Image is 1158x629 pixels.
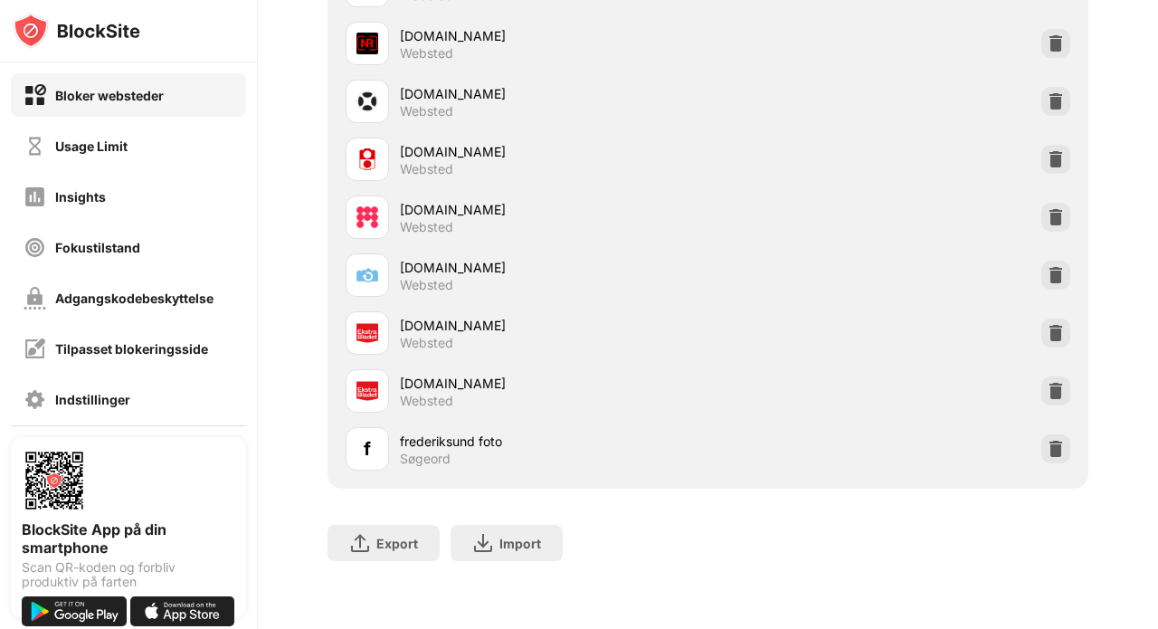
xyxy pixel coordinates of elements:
[55,88,164,103] div: Bloker websteder
[356,206,378,228] img: favicons
[22,520,235,557] div: BlockSite App på din smartphone
[376,536,418,551] div: Export
[400,432,708,451] div: frederiksund foto
[24,135,46,157] img: time-usage-off.svg
[400,335,453,351] div: Websted
[400,451,451,467] div: Søgeord
[55,189,106,205] div: Insights
[24,84,46,107] img: block-on.svg
[22,596,127,626] img: get-it-on-google-play.svg
[400,258,708,277] div: [DOMAIN_NAME]
[400,142,708,161] div: [DOMAIN_NAME]
[356,148,378,170] img: favicons
[356,264,378,286] img: favicons
[22,560,235,589] div: Scan QR-koden og forbliv produktiv på farten
[400,200,708,219] div: [DOMAIN_NAME]
[364,435,371,462] div: f
[400,45,453,62] div: Websted
[55,138,128,154] div: Usage Limit
[356,322,378,344] img: favicons
[22,448,87,513] img: options-page-qr-code.png
[400,161,453,177] div: Websted
[400,103,453,119] div: Websted
[13,13,140,49] img: logo-blocksite.svg
[400,393,453,409] div: Websted
[24,388,46,411] img: settings-off.svg
[356,380,378,402] img: favicons
[24,287,46,310] img: password-protection-off.svg
[400,219,453,235] div: Websted
[55,291,214,306] div: Adgangskodebeskyttelse
[400,374,708,393] div: [DOMAIN_NAME]
[499,536,541,551] div: Import
[356,33,378,54] img: favicons
[130,596,235,626] img: download-on-the-app-store.svg
[55,240,140,255] div: Fokustilstand
[400,26,708,45] div: [DOMAIN_NAME]
[55,392,130,407] div: Indstillinger
[400,277,453,293] div: Websted
[400,84,708,103] div: [DOMAIN_NAME]
[24,338,46,360] img: customize-block-page-off.svg
[55,341,208,357] div: Tilpasset blokeringsside
[24,186,46,208] img: insights-off.svg
[24,236,46,259] img: focus-off.svg
[356,91,378,112] img: favicons
[400,316,708,335] div: [DOMAIN_NAME]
